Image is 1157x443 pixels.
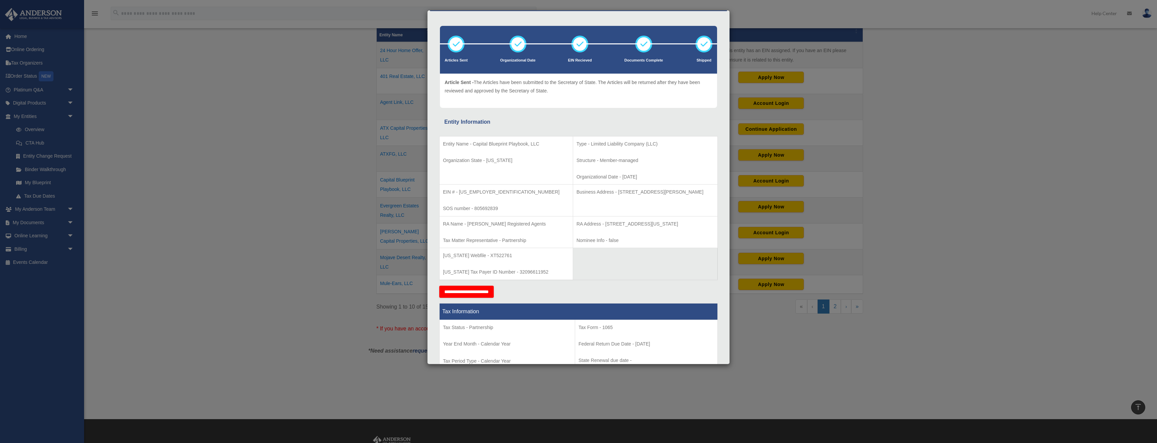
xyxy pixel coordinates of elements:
p: Tax Matter Representative - Partnership [443,236,569,245]
p: [US_STATE] Webfile - XT522761 [443,251,569,260]
p: Structure - Member-managed [576,156,714,165]
td: Tax Period Type - Calendar Year [440,320,575,369]
p: Nominee Info - false [576,236,714,245]
p: SOS number - 805692839 [443,204,569,213]
p: Organizational Date [500,57,535,64]
p: Tax Form - 1065 [578,323,714,332]
p: Year End Month - Calendar Year [443,340,571,348]
p: Organizational Date - [DATE] [576,173,714,181]
p: Tax Status - Partnership [443,323,571,332]
p: Business Address - [STREET_ADDRESS][PERSON_NAME] [576,188,714,196]
p: EIN # - [US_EMPLOYER_IDENTIFICATION_NUMBER] [443,188,569,196]
span: Article Sent - [445,80,474,85]
p: RA Name - [PERSON_NAME] Registered Agents [443,220,569,228]
p: EIN Recieved [568,57,592,64]
p: Articles Sent [445,57,468,64]
p: The Articles have been submitted to the Secretary of State. The Articles will be returned after t... [445,78,712,95]
p: Documents Complete [624,57,663,64]
p: State Renewal due date - [578,356,714,365]
p: Organization State - [US_STATE] [443,156,569,165]
p: RA Address - [STREET_ADDRESS][US_STATE] [576,220,714,228]
p: Type - Limited Liability Company (LLC) [576,140,714,148]
p: Entity Name - Capital Blueprint Playbook, LLC [443,140,569,148]
div: Entity Information [444,117,713,127]
p: Shipped [696,57,712,64]
p: [US_STATE] Tax Payer ID Number - 32096611952 [443,268,569,276]
th: Tax Information [440,303,718,320]
p: Federal Return Due Date - [DATE] [578,340,714,348]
